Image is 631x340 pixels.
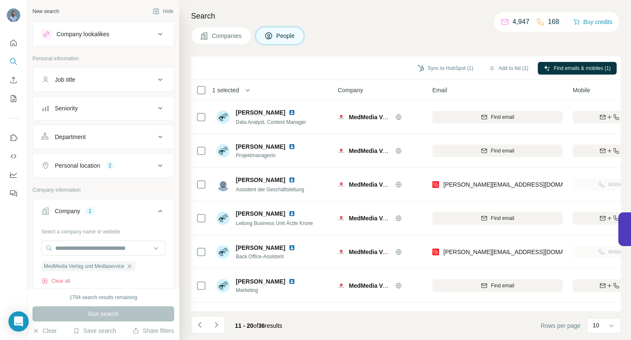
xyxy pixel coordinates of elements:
[548,17,559,27] p: 168
[55,133,86,141] div: Department
[105,162,115,169] div: 2
[33,98,174,118] button: Seniority
[57,30,109,38] div: Company lookalikes
[276,32,296,40] span: People
[289,177,295,183] img: LinkedIn logo
[7,35,20,51] button: Quick start
[132,327,174,335] button: Share filters
[7,167,20,182] button: Dashboard
[491,214,514,222] span: Find email
[338,147,345,154] img: Logo of MedMedia Verlag und Mediaservice
[236,108,285,117] span: [PERSON_NAME]
[212,86,239,94] span: 1 selected
[7,130,20,145] button: Use Surfe on LinkedIn
[593,321,599,329] p: 10
[7,149,20,164] button: Use Surfe API
[412,62,479,75] button: Sync to HubSpot (1)
[216,178,230,191] img: Avatar
[236,286,305,294] span: Marketing
[55,75,75,84] div: Job title
[33,201,174,225] button: Company1
[432,212,563,225] button: Find email
[236,119,306,125] span: Data Analyst, Content Manager
[236,152,305,159] span: Projektmanagerin
[289,109,295,116] img: LinkedIn logo
[33,70,174,90] button: Job title
[236,244,285,252] span: [PERSON_NAME]
[216,110,230,124] img: Avatar
[432,111,563,123] button: Find email
[236,311,285,319] span: [PERSON_NAME]
[216,245,230,259] img: Avatar
[236,277,285,286] span: [PERSON_NAME]
[554,64,611,72] span: Find emails & mobiles (1)
[289,244,295,251] img: LinkedIn logo
[55,161,100,170] div: Personal location
[258,322,265,329] span: 36
[432,248,439,256] img: provider prospeo logo
[349,249,448,255] span: MedMedia Verlag und Mediaservice
[443,249,592,255] span: [PERSON_NAME][EMAIL_ADDRESS][DOMAIN_NAME]
[236,220,313,226] span: Leitung Business Unit Ärzte Krone
[236,253,305,260] span: Back Office-Assistent
[7,72,20,88] button: Enrich CSV
[338,86,363,94] span: Company
[349,114,448,120] span: MedMedia Verlag und Mediaservice
[538,62,617,75] button: Find emails & mobiles (1)
[573,16,612,28] button: Buy credits
[33,155,174,176] button: Personal location2
[338,181,345,188] img: Logo of MedMedia Verlag und Mediaservice
[236,187,304,193] span: Assistent der Geschäftsleitung
[349,215,448,222] span: MedMedia Verlag und Mediaservice
[443,181,592,188] span: [PERSON_NAME][EMAIL_ADDRESS][DOMAIN_NAME]
[483,62,534,75] button: Add to list (1)
[491,113,514,121] span: Find email
[208,316,225,333] button: Navigate to next page
[349,282,448,289] span: MedMedia Verlag und Mediaservice
[70,294,138,301] div: 1794 search results remaining
[32,186,174,194] p: Company information
[289,143,295,150] img: LinkedIn logo
[32,327,57,335] button: Clear
[216,211,230,225] img: Avatar
[338,249,345,255] img: Logo of MedMedia Verlag und Mediaservice
[85,207,95,215] div: 1
[41,225,165,236] div: Select a company name or website
[235,322,282,329] span: results
[44,262,124,270] span: MedMedia Verlag und Mediaservice
[33,127,174,147] button: Department
[7,186,20,201] button: Feedback
[349,147,448,154] span: MedMedia Verlag und Mediaservice
[236,209,285,218] span: [PERSON_NAME]
[32,55,174,62] p: Personal information
[432,180,439,189] img: provider prospeo logo
[55,207,80,215] div: Company
[236,176,285,184] span: [PERSON_NAME]
[541,321,580,330] span: Rows per page
[338,114,345,120] img: Logo of MedMedia Verlag und Mediaservice
[349,181,448,188] span: MedMedia Verlag und Mediaservice
[338,282,345,289] img: Logo of MedMedia Verlag und Mediaservice
[191,316,208,333] button: Navigate to previous page
[216,144,230,158] img: Avatar
[33,24,174,44] button: Company lookalikes
[73,327,116,335] button: Save search
[289,278,295,285] img: LinkedIn logo
[253,322,259,329] span: of
[7,8,20,22] img: Avatar
[7,54,20,69] button: Search
[491,282,514,289] span: Find email
[289,210,295,217] img: LinkedIn logo
[432,86,447,94] span: Email
[216,279,230,292] img: Avatar
[338,215,345,222] img: Logo of MedMedia Verlag und Mediaservice
[432,279,563,292] button: Find email
[212,32,243,40] span: Companies
[235,322,253,329] span: 11 - 20
[8,311,29,332] div: Open Intercom Messenger
[236,142,285,151] span: [PERSON_NAME]
[573,86,590,94] span: Mobile
[512,17,529,27] p: 4,947
[432,145,563,157] button: Find email
[191,10,621,22] h4: Search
